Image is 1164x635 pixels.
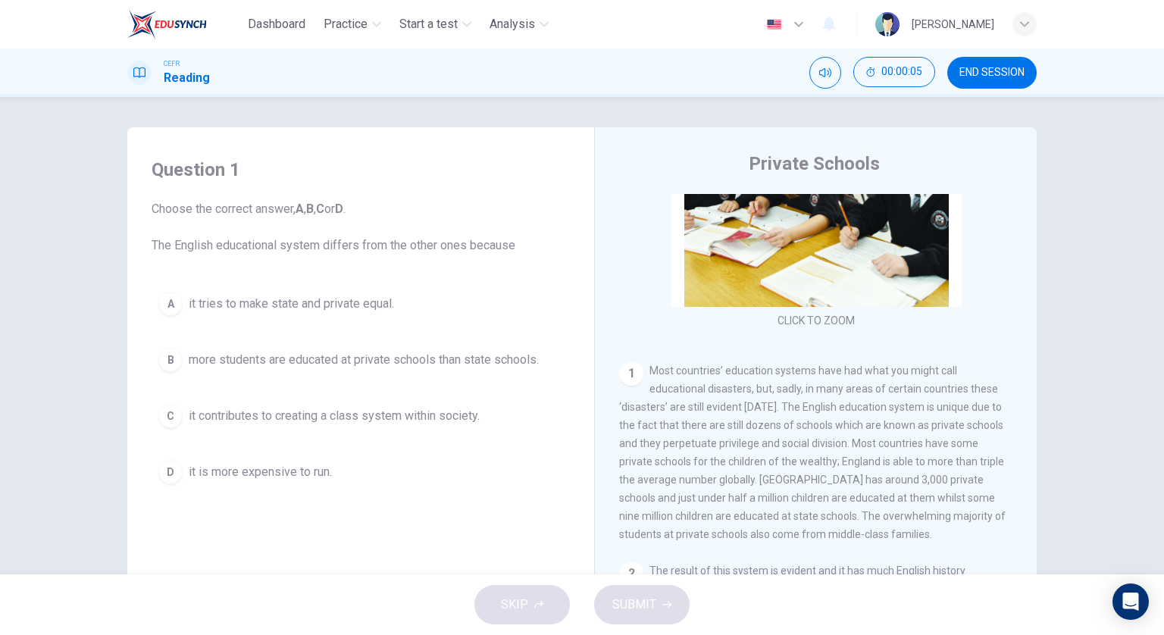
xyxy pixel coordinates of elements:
[189,407,480,425] span: it contributes to creating a class system within society.
[335,202,343,216] b: D
[765,19,784,30] img: en
[189,295,394,313] span: it tries to make state and private equal.
[316,202,324,216] b: C
[152,158,570,182] h4: Question 1
[853,57,935,87] button: 00:00:05
[490,15,535,33] span: Analysis
[959,67,1025,79] span: END SESSION
[164,58,180,69] span: CEFR
[619,561,643,586] div: 2
[853,57,935,89] div: Hide
[158,292,183,316] div: A
[324,15,368,33] span: Practice
[158,404,183,428] div: C
[152,453,570,491] button: Dit is more expensive to run.
[158,460,183,484] div: D
[881,66,922,78] span: 00:00:05
[483,11,555,38] button: Analysis
[248,15,305,33] span: Dashboard
[152,285,570,323] button: Ait tries to make state and private equal.
[619,364,1006,540] span: Most countries’ education systems have had what you might call educational disasters, but, sadly,...
[947,57,1037,89] button: END SESSION
[912,15,994,33] div: [PERSON_NAME]
[1112,583,1149,620] div: Open Intercom Messenger
[152,200,570,255] span: Choose the correct answer, , , or . The English educational system differs from the other ones be...
[399,15,458,33] span: Start a test
[749,152,880,176] h4: Private Schools
[619,361,643,386] div: 1
[318,11,387,38] button: Practice
[875,12,900,36] img: Profile picture
[158,348,183,372] div: B
[152,397,570,435] button: Cit contributes to creating a class system within society.
[127,9,242,39] a: EduSynch logo
[164,69,210,87] h1: Reading
[306,202,314,216] b: B
[242,11,311,38] button: Dashboard
[189,351,539,369] span: more students are educated at private schools than state schools.
[152,341,570,379] button: Bmore students are educated at private schools than state schools.
[127,9,207,39] img: EduSynch logo
[189,463,332,481] span: it is more expensive to run.
[393,11,477,38] button: Start a test
[296,202,304,216] b: A
[809,57,841,89] div: Mute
